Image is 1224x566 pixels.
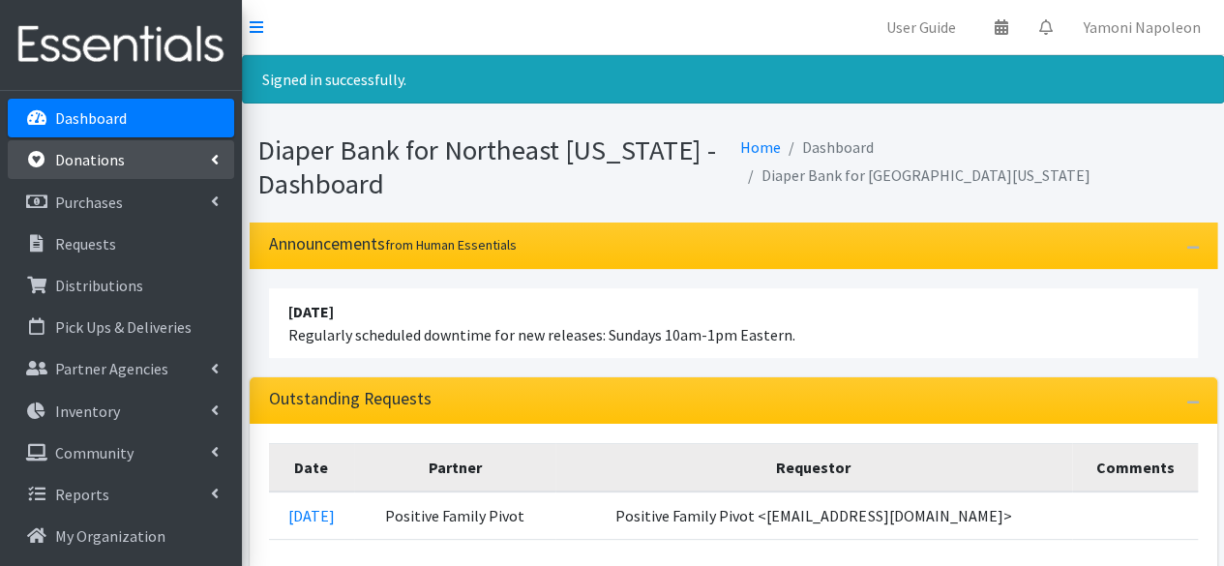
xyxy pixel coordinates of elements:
p: Inventory [55,402,120,421]
th: Date [269,444,355,492]
a: Home [740,137,781,157]
a: Community [8,433,234,472]
p: Reports [55,485,109,504]
p: Community [55,443,134,462]
li: Regularly scheduled downtime for new releases: Sundays 10am-1pm Eastern. [269,288,1198,358]
a: Donations [8,140,234,179]
a: Requests [8,224,234,263]
a: Purchases [8,183,234,222]
p: Donations [55,150,125,169]
strong: [DATE] [288,302,334,321]
a: My Organization [8,517,234,555]
a: Partner Agencies [8,349,234,388]
th: Comments [1072,444,1198,492]
p: Purchases [55,193,123,212]
a: Inventory [8,392,234,431]
p: Pick Ups & Deliveries [55,317,192,337]
small: from Human Essentials [385,236,517,253]
p: My Organization [55,526,165,546]
a: [DATE] [288,506,335,525]
img: HumanEssentials [8,13,234,77]
p: Requests [55,234,116,253]
td: Positive Family Pivot [354,492,554,540]
th: Requestor [555,444,1072,492]
a: Reports [8,475,234,514]
a: Dashboard [8,99,234,137]
li: Dashboard [781,134,874,162]
th: Partner [354,444,554,492]
p: Dashboard [55,108,127,128]
a: Distributions [8,266,234,305]
li: Diaper Bank for [GEOGRAPHIC_DATA][US_STATE] [740,162,1090,190]
a: User Guide [871,8,971,46]
h1: Diaper Bank for Northeast [US_STATE] - Dashboard [257,134,727,200]
a: Pick Ups & Deliveries [8,308,234,346]
h3: Outstanding Requests [269,389,432,409]
p: Distributions [55,276,143,295]
td: Positive Family Pivot <[EMAIL_ADDRESS][DOMAIN_NAME]> [555,492,1072,540]
div: Signed in successfully. [242,55,1224,104]
a: Yamoni Napoleon [1068,8,1216,46]
p: Partner Agencies [55,359,168,378]
h3: Announcements [269,234,517,254]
